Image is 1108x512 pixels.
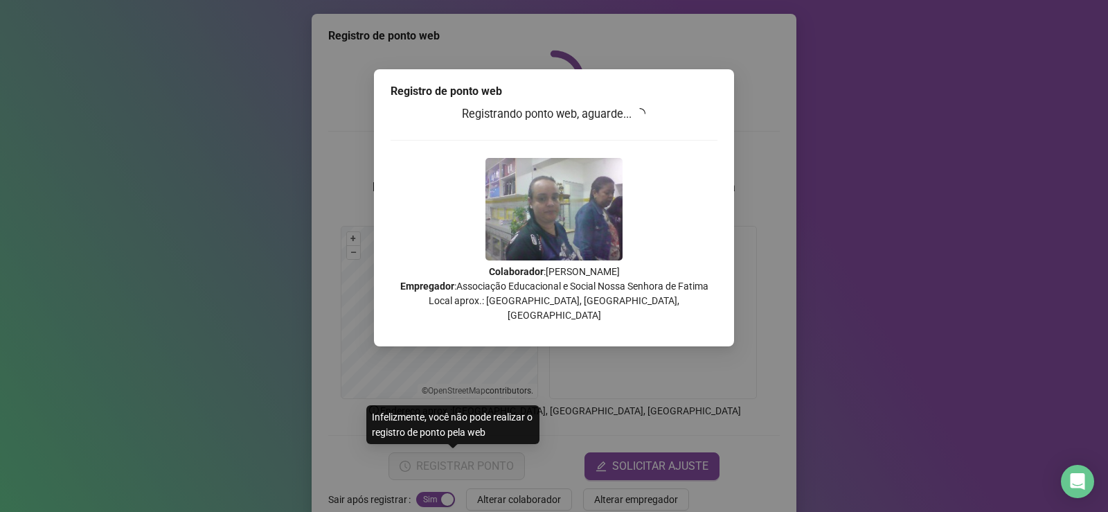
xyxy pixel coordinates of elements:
div: Infelizmente, você não pode realizar o registro de ponto pela web [366,405,539,444]
div: Registro de ponto web [391,83,717,100]
strong: Colaborador [489,266,544,277]
h3: Registrando ponto web, aguarde... [391,105,717,123]
strong: Empregador [400,281,454,292]
p: : [PERSON_NAME] : Associação Educacional e Social Nossa Senhora de Fatima Local aprox.: [GEOGRAPH... [391,265,717,323]
div: Open Intercom Messenger [1061,465,1094,498]
img: Z [485,158,623,261]
span: loading [634,108,645,119]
